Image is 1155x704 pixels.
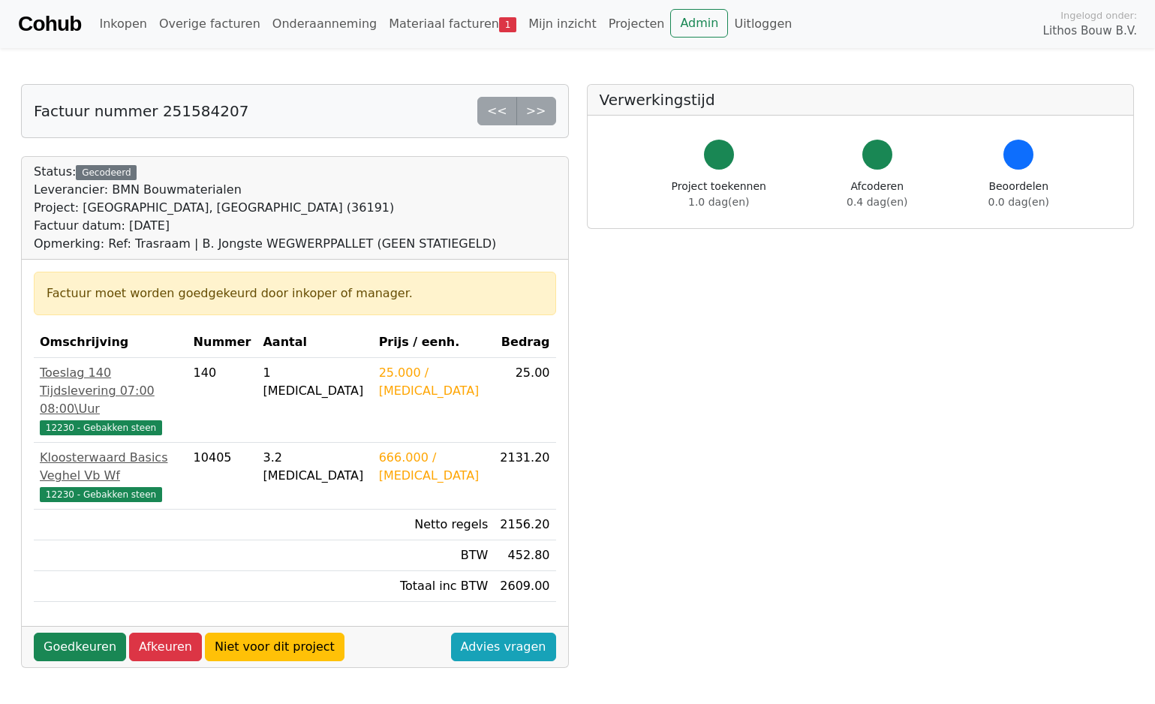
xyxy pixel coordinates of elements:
[688,196,749,208] span: 1.0 dag(en)
[499,17,516,32] span: 1
[34,235,496,253] div: Opmerking: Ref: Trasraam | B. Jongste WEGWERPPALLET (GEEN STATIEGELD)
[494,358,555,443] td: 25.00
[522,9,603,39] a: Mijn inzicht
[40,364,182,418] div: Toeslag 140 Tijdslevering 07:00 08:00\Uur
[494,443,555,510] td: 2131.20
[379,364,489,400] div: 25.000 / [MEDICAL_DATA]
[603,9,671,39] a: Projecten
[153,9,266,39] a: Overige facturen
[1060,8,1137,23] span: Ingelogd onder:
[34,181,496,199] div: Leverancier: BMN Bouwmaterialen
[257,327,372,358] th: Aantal
[40,449,182,503] a: Kloosterwaard Basics Veghel Vb Wf12230 - Gebakken steen
[373,510,495,540] td: Netto regels
[383,9,522,39] a: Materiaal facturen1
[672,179,766,210] div: Project toekennen
[451,633,556,661] a: Advies vragen
[34,102,248,120] h5: Factuur nummer 251584207
[847,196,907,208] span: 0.4 dag(en)
[188,443,257,510] td: 10405
[379,449,489,485] div: 666.000 / [MEDICAL_DATA]
[670,9,728,38] a: Admin
[728,9,798,39] a: Uitloggen
[1043,23,1137,40] span: Lithos Bouw B.V.
[40,420,162,435] span: 12230 - Gebakken steen
[34,163,496,253] div: Status:
[34,199,496,217] div: Project: [GEOGRAPHIC_DATA], [GEOGRAPHIC_DATA] (36191)
[76,165,137,180] div: Gecodeerd
[266,9,383,39] a: Onderaanneming
[494,571,555,602] td: 2609.00
[494,510,555,540] td: 2156.20
[40,487,162,502] span: 12230 - Gebakken steen
[847,179,907,210] div: Afcoderen
[34,327,188,358] th: Omschrijving
[188,327,257,358] th: Nummer
[988,179,1049,210] div: Beoordelen
[494,327,555,358] th: Bedrag
[373,540,495,571] td: BTW
[263,364,366,400] div: 1 [MEDICAL_DATA]
[34,217,496,235] div: Factuur datum: [DATE]
[40,364,182,436] a: Toeslag 140 Tijdslevering 07:00 08:00\Uur12230 - Gebakken steen
[494,540,555,571] td: 452.80
[18,6,81,42] a: Cohub
[129,633,202,661] a: Afkeuren
[373,327,495,358] th: Prijs / eenh.
[263,449,366,485] div: 3.2 [MEDICAL_DATA]
[205,633,344,661] a: Niet voor dit project
[988,196,1049,208] span: 0.0 dag(en)
[600,91,1122,109] h5: Verwerkingstijd
[93,9,152,39] a: Inkopen
[40,449,182,485] div: Kloosterwaard Basics Veghel Vb Wf
[373,571,495,602] td: Totaal inc BTW
[188,358,257,443] td: 140
[34,633,126,661] a: Goedkeuren
[47,284,543,302] div: Factuur moet worden goedgekeurd door inkoper of manager.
